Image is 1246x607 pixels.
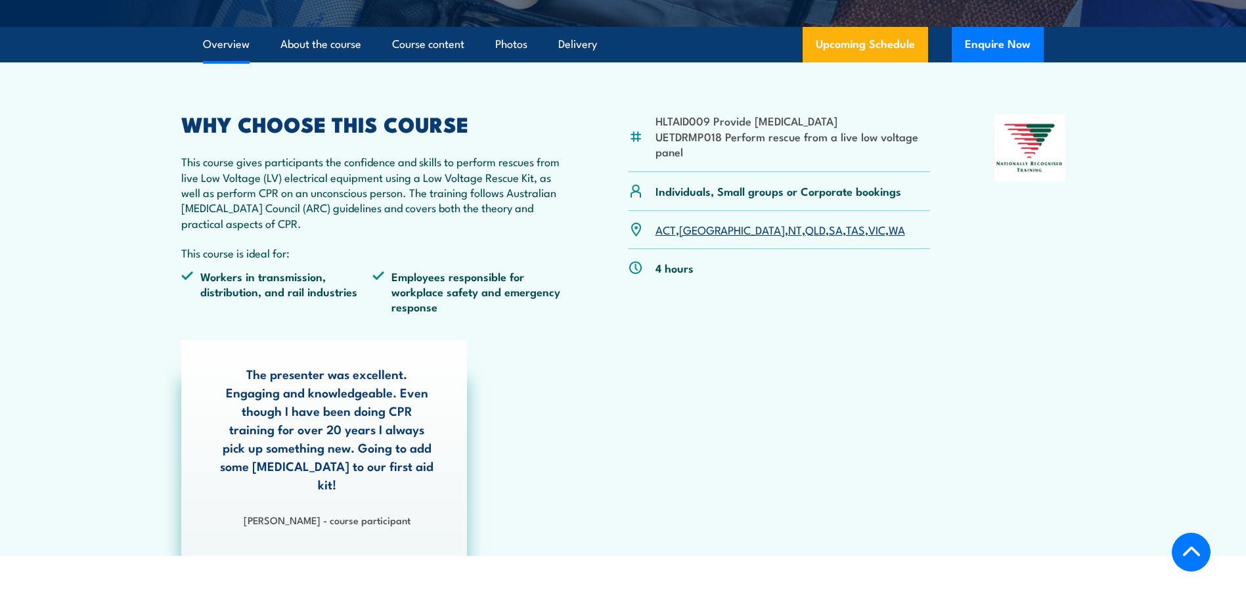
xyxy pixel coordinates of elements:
a: [GEOGRAPHIC_DATA] [679,221,785,237]
h2: WHY CHOOSE THIS COURSE [181,114,565,133]
p: This course gives participants the confidence and skills to perform rescues from live Low Voltage... [181,154,565,231]
a: VIC [868,221,885,237]
a: About the course [280,27,361,62]
button: Enquire Now [952,27,1044,62]
strong: [PERSON_NAME] - course participant [244,512,411,527]
a: Upcoming Schedule [803,27,928,62]
p: The presenter was excellent. Engaging and knowledgeable. Even though I have been doing CPR traini... [220,365,434,493]
li: Employees responsible for workplace safety and emergency response [372,269,564,315]
p: Individuals, Small groups or Corporate bookings [656,183,901,198]
a: QLD [805,221,826,237]
a: Photos [495,27,527,62]
li: HLTAID009 Provide [MEDICAL_DATA] [656,113,931,128]
p: This course is ideal for: [181,245,565,260]
li: Workers in transmission, distribution, and rail industries [181,269,373,315]
a: WA [889,221,905,237]
a: NT [788,221,802,237]
a: Course content [392,27,464,62]
a: Delivery [558,27,597,62]
a: Overview [203,27,250,62]
a: ACT [656,221,676,237]
img: Nationally Recognised Training logo. [994,114,1065,181]
p: , , , , , , , [656,222,905,237]
a: SA [829,221,843,237]
li: UETDRMP018 Perform rescue from a live low voltage panel [656,129,931,160]
p: 4 hours [656,260,694,275]
a: TAS [846,221,865,237]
